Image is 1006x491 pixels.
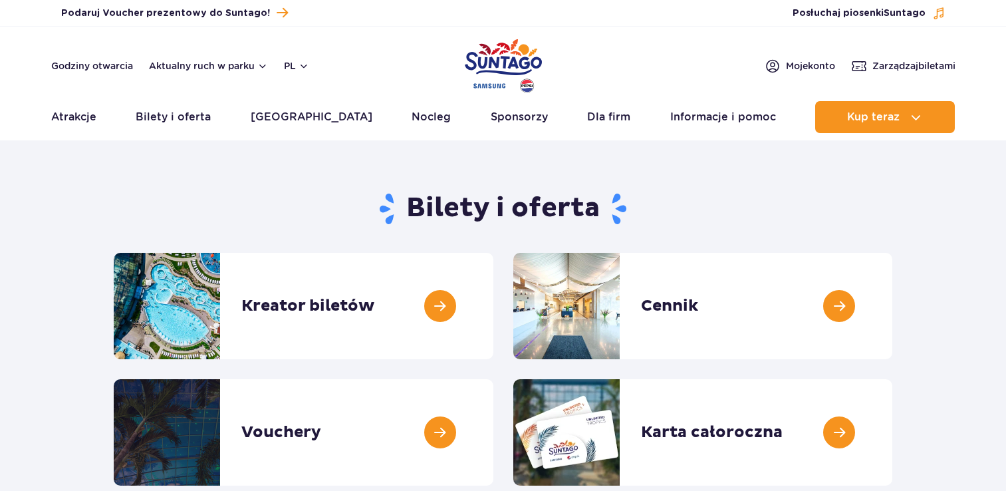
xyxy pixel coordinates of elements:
a: Podaruj Voucher prezentowy do Suntago! [61,4,288,22]
span: Kup teraz [847,111,900,123]
a: Bilety i oferta [136,101,211,133]
span: Podaruj Voucher prezentowy do Suntago! [61,7,270,20]
a: [GEOGRAPHIC_DATA] [251,101,372,133]
span: Posłuchaj piosenki [793,7,926,20]
button: Aktualny ruch w parku [149,61,268,71]
a: Atrakcje [51,101,96,133]
span: Zarządzaj biletami [872,59,955,73]
span: Suntago [884,9,926,18]
a: Park of Poland [465,33,542,94]
button: pl [284,59,309,73]
a: Sponsorzy [491,101,548,133]
a: Mojekonto [765,58,835,74]
a: Informacje i pomoc [670,101,776,133]
a: Nocleg [412,101,451,133]
h1: Bilety i oferta [114,192,892,226]
button: Kup teraz [815,101,955,133]
a: Zarządzajbiletami [851,58,955,74]
span: Moje konto [786,59,835,73]
a: Godziny otwarcia [51,59,133,73]
button: Posłuchaj piosenkiSuntago [793,7,945,20]
a: Dla firm [587,101,630,133]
